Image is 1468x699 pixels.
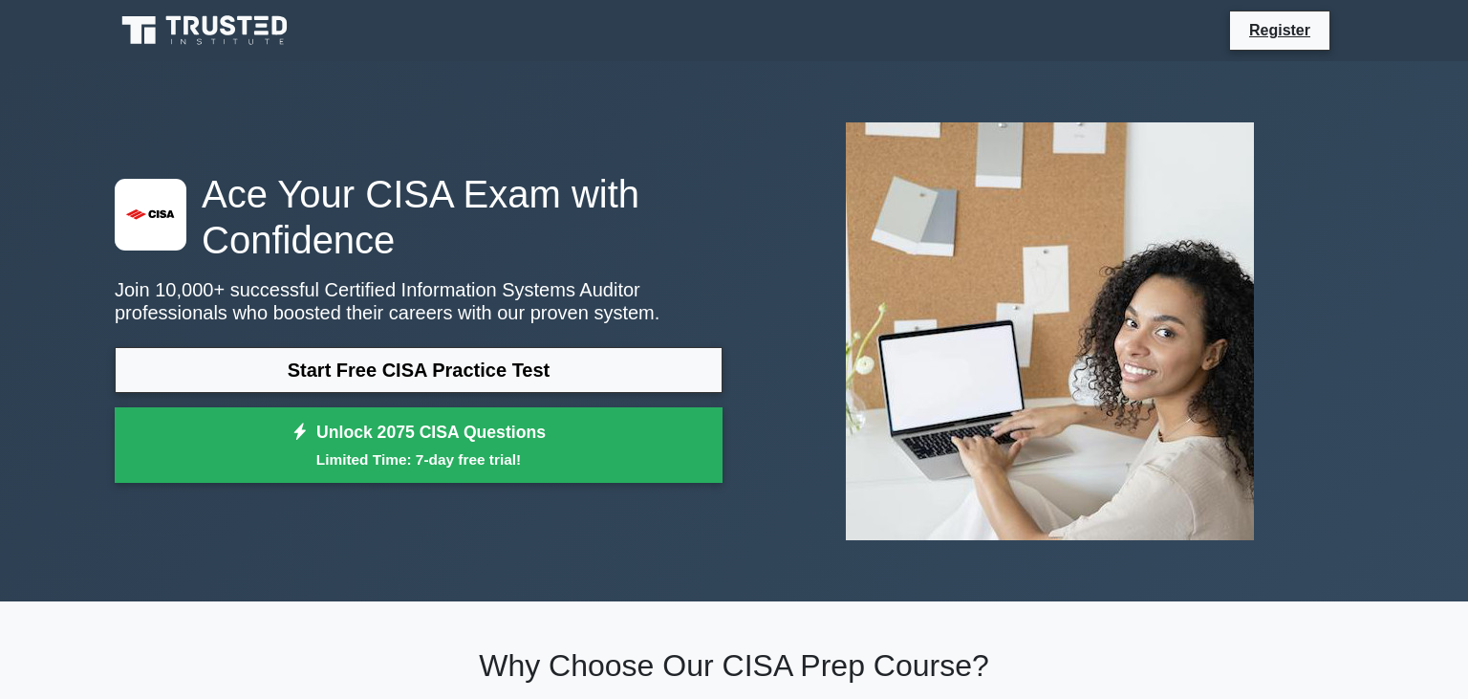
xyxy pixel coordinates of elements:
small: Limited Time: 7-day free trial! [139,448,699,470]
h1: Ace Your CISA Exam with Confidence [115,171,723,263]
h2: Why Choose Our CISA Prep Course? [115,647,1353,684]
a: Register [1238,18,1322,42]
p: Join 10,000+ successful Certified Information Systems Auditor professionals who boosted their car... [115,278,723,324]
a: Unlock 2075 CISA QuestionsLimited Time: 7-day free trial! [115,407,723,484]
a: Start Free CISA Practice Test [115,347,723,393]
